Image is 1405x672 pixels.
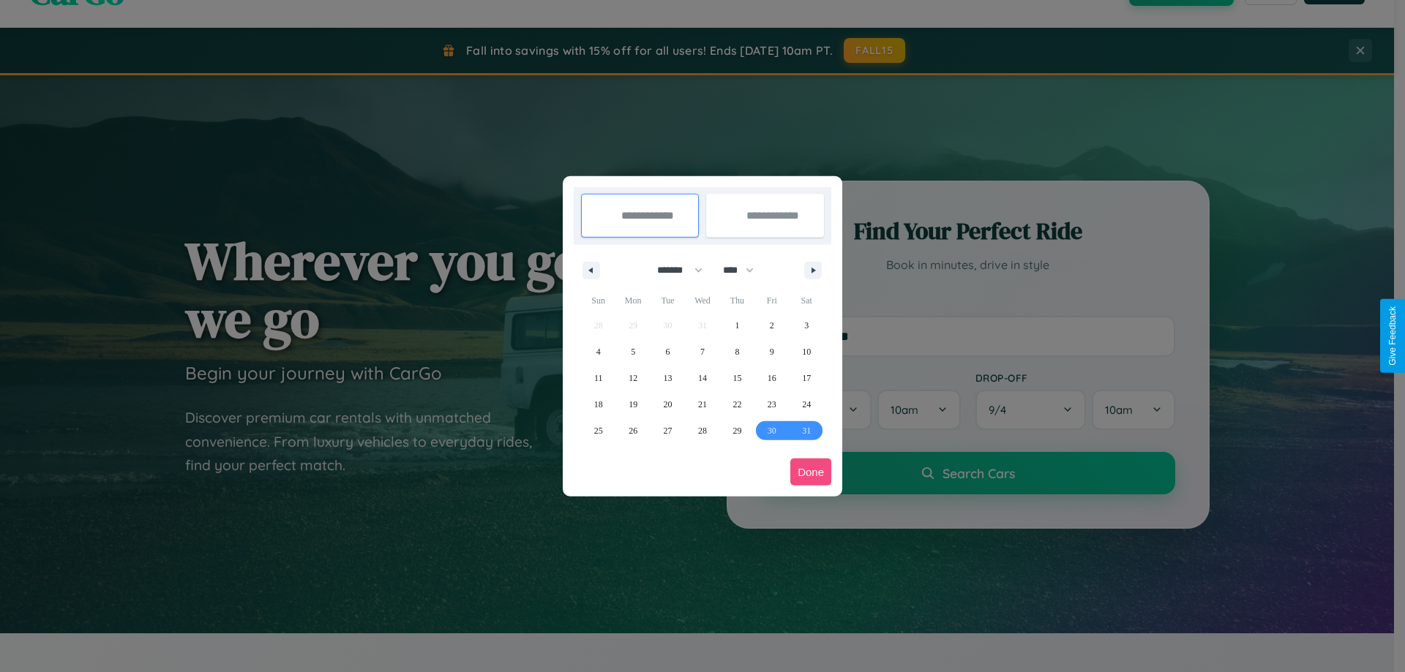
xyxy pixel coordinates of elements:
[581,339,615,365] button: 4
[754,365,789,391] button: 16
[770,312,774,339] span: 2
[594,391,603,418] span: 18
[581,289,615,312] span: Sun
[790,339,824,365] button: 10
[770,339,774,365] span: 9
[581,418,615,444] button: 25
[720,418,754,444] button: 29
[720,312,754,339] button: 1
[685,339,719,365] button: 7
[754,289,789,312] span: Fri
[685,365,719,391] button: 14
[666,339,670,365] span: 6
[615,418,650,444] button: 26
[615,289,650,312] span: Mon
[594,365,603,391] span: 11
[754,391,789,418] button: 23
[664,365,672,391] span: 13
[790,312,824,339] button: 3
[581,365,615,391] button: 11
[802,418,811,444] span: 31
[754,339,789,365] button: 9
[651,418,685,444] button: 27
[596,339,601,365] span: 4
[754,312,789,339] button: 2
[651,391,685,418] button: 20
[651,289,685,312] span: Tue
[700,339,705,365] span: 7
[802,365,811,391] span: 17
[790,365,824,391] button: 17
[735,339,739,365] span: 8
[720,289,754,312] span: Thu
[790,391,824,418] button: 24
[664,391,672,418] span: 20
[615,365,650,391] button: 12
[581,391,615,418] button: 18
[664,418,672,444] span: 27
[629,391,637,418] span: 19
[651,339,685,365] button: 6
[733,365,741,391] span: 15
[629,418,637,444] span: 26
[1387,306,1398,366] div: Give Feedback
[631,339,635,365] span: 5
[804,312,809,339] span: 3
[790,289,824,312] span: Sat
[754,418,789,444] button: 30
[733,391,741,418] span: 22
[790,418,824,444] button: 31
[735,312,739,339] span: 1
[698,391,707,418] span: 21
[629,365,637,391] span: 12
[768,418,776,444] span: 30
[768,365,776,391] span: 16
[615,339,650,365] button: 5
[733,418,741,444] span: 29
[768,391,776,418] span: 23
[685,418,719,444] button: 28
[790,458,831,486] button: Done
[698,418,707,444] span: 28
[594,418,603,444] span: 25
[651,365,685,391] button: 13
[720,391,754,418] button: 22
[698,365,707,391] span: 14
[685,289,719,312] span: Wed
[720,365,754,391] button: 15
[685,391,719,418] button: 21
[802,339,811,365] span: 10
[720,339,754,365] button: 8
[802,391,811,418] span: 24
[615,391,650,418] button: 19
